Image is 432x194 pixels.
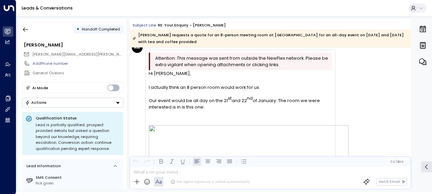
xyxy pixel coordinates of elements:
span: | [396,160,397,163]
div: Lead Information [24,163,61,169]
label: SMS Consent [36,175,121,180]
div: RM [132,42,143,53]
sup: st [228,95,232,101]
span: Our event would be all day on the 21 and 22 of January. The room we were interested is in is this... [149,91,332,111]
a: Leads & Conversations [22,5,73,11]
div: Lead is partially qualified; prospect provided details but asked a question beyond our knowledge,... [36,122,120,152]
span: I actually think an 8 person room would work for us. [149,84,260,91]
span: [PERSON_NAME][EMAIL_ADDRESS][PERSON_NAME][DOMAIN_NAME] [32,52,161,57]
button: Actions [22,98,123,108]
div: General Oceans [33,70,123,76]
div: Button group with a nested menu [22,98,123,108]
div: Not given [36,180,121,186]
sup: nd [247,95,253,101]
div: Actions [25,100,47,105]
span: Hi [PERSON_NAME], [149,70,191,77]
div: RE: Your enquiry - [PERSON_NAME] [158,22,226,28]
div: [PERSON_NAME] [24,42,123,48]
button: Cc|Bcc [388,159,406,164]
div: [PERSON_NAME] requests a quote for an 8-person meeting room at [GEOGRAPHIC_DATA] for an all-day e... [132,32,408,45]
div: AI Mode [32,84,48,91]
button: Redo [143,157,151,166]
span: rachel.mcalpine@generaloceans.com [32,52,123,57]
span: Subject Line: [132,22,157,28]
div: The agent signature is added automatically [170,179,250,184]
span: Attention: This message was sent from outside the NewFlex network. Please be extra vigilant when ... [155,55,330,68]
span: Handoff Completed [82,26,120,32]
span: Cc Bcc [390,160,403,163]
div: AddPhone number [33,61,123,66]
div: • [76,24,79,34]
button: Undo [132,157,140,166]
p: Qualification Status [36,115,120,121]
